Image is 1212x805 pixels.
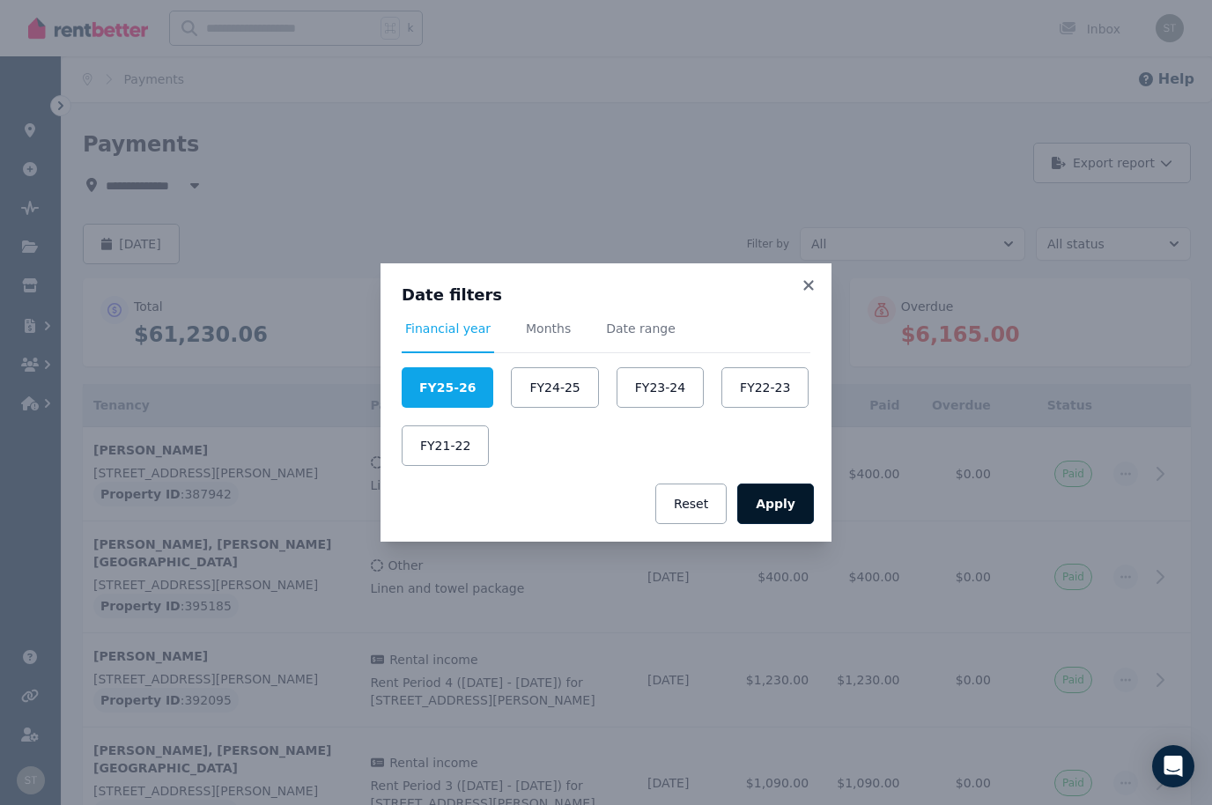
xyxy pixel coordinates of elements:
[405,320,491,337] span: Financial year
[721,367,809,408] button: FY22-23
[526,320,571,337] span: Months
[617,367,704,408] button: FY23-24
[606,320,676,337] span: Date range
[402,425,489,466] button: FY21-22
[1152,745,1194,787] div: Open Intercom Messenger
[655,484,727,524] button: Reset
[737,484,814,524] button: Apply
[402,367,493,408] button: FY25-26
[511,367,598,408] button: FY24-25
[402,320,810,353] nav: Tabs
[402,284,810,306] h3: Date filters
